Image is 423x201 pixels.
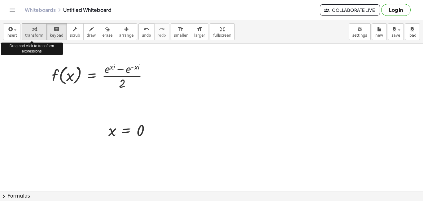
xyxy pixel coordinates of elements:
span: new [375,33,383,38]
button: format_sizelarger [191,23,208,40]
button: save [388,23,404,40]
button: Toggle navigation [7,5,17,15]
button: new [372,23,387,40]
i: format_size [178,25,184,33]
i: redo [159,25,165,33]
i: format_size [197,25,203,33]
a: Whiteboards [25,7,56,13]
span: Collaborate Live [325,7,375,13]
span: save [391,33,400,38]
button: Collaborate Live [320,4,380,16]
i: keyboard [54,25,59,33]
span: load [408,33,416,38]
span: erase [102,33,112,38]
span: smaller [174,33,188,38]
i: undo [143,25,149,33]
span: larger [194,33,205,38]
button: fullscreen [210,23,234,40]
button: arrange [116,23,137,40]
span: draw [87,33,96,38]
button: insert [3,23,20,40]
button: redoredo [154,23,169,40]
span: insert [7,33,17,38]
span: redo [158,33,166,38]
button: settings [349,23,371,40]
button: draw [83,23,99,40]
span: settings [352,33,367,38]
button: load [405,23,420,40]
span: fullscreen [213,33,231,38]
span: transform [25,33,43,38]
span: undo [142,33,151,38]
span: arrange [119,33,134,38]
button: scrub [67,23,84,40]
button: keyboardkeypad [46,23,67,40]
button: format_sizesmaller [171,23,191,40]
button: erase [99,23,116,40]
span: keypad [50,33,63,38]
button: transform [22,23,47,40]
div: Drag and click to transform expressions [1,43,63,55]
button: Log in [381,4,411,16]
button: undoundo [138,23,155,40]
span: scrub [70,33,80,38]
